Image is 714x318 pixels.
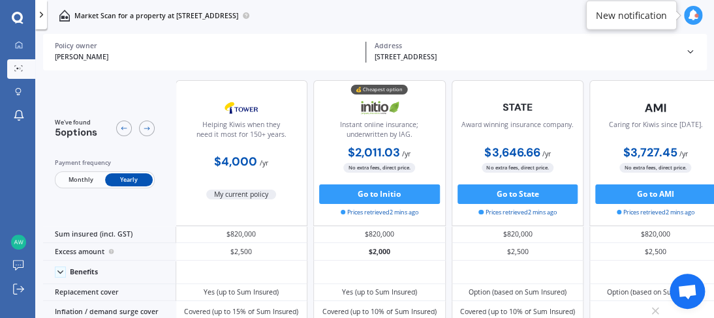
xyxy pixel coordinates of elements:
div: [STREET_ADDRESS] [374,52,677,63]
b: $2,011.03 [348,145,400,160]
div: Payment frequency [55,158,155,167]
div: Yes (up to Sum Insured) [204,287,279,297]
div: Sum insured (incl. GST) [43,226,176,244]
a: Open chat [670,274,705,309]
div: Policy owner [55,42,358,50]
b: $4,000 [214,154,257,169]
img: AMI-text-1.webp [623,96,688,121]
div: [PERSON_NAME] [55,52,358,63]
span: Prices retrieved 2 mins ago [617,208,695,217]
div: Award winning insurance company. [461,120,574,145]
div: Covered (up to 10% of Sum Insured) [460,307,574,317]
div: $2,500 [452,243,584,261]
div: Helping Kiwis when they need it most for 150+ years. [184,120,300,145]
img: Tower.webp [209,96,273,120]
div: $2,500 [176,243,308,261]
div: Benefits [70,268,98,276]
div: Address [374,42,677,50]
img: d4b8f93a43c6d94a3d6b4fc991c7254e [11,235,26,250]
p: Market Scan for a property at [STREET_ADDRESS] [74,11,238,21]
div: 💰 Cheapest option [351,85,408,94]
div: $820,000 [452,226,584,244]
div: Caring for Kiwis since [DATE]. [608,120,702,145]
span: 5 options [55,126,97,139]
div: Covered (up to 15% of Sum Insured) [184,307,298,317]
b: $3,727.45 [623,145,677,160]
div: $820,000 [313,226,446,244]
span: Prices retrieved 2 mins ago [478,208,557,217]
img: home-and-contents.b802091223b8502ef2dd.svg [59,10,70,22]
span: Prices retrieved 2 mins ago [341,208,419,217]
span: My current policy [206,190,276,199]
div: $820,000 [176,226,308,244]
span: / yr [542,149,550,158]
span: / yr [679,149,688,158]
span: No extra fees, direct price. [482,163,553,172]
img: State-text-1.webp [485,96,550,119]
div: $2,000 [313,243,446,261]
div: Covered (up to 10% of Sum Insured) [322,307,437,317]
div: Instant online insurance; underwritten by IAG. [322,120,437,145]
button: Go to Initio [319,184,440,204]
span: / yr [260,158,268,167]
b: $3,646.66 [484,145,540,160]
div: Excess amount [43,243,176,261]
div: Replacement cover [43,284,176,302]
img: Initio.webp [347,96,412,120]
span: / yr [402,149,411,158]
div: Yes (up to Sum Insured) [342,287,417,297]
div: Option (based on Sum Insured) [469,287,567,297]
div: Option (based on Sum Insured) [606,287,704,297]
span: We've found [55,118,97,127]
div: New notification [596,8,667,22]
button: Go to State [458,184,578,204]
span: Monthly [57,173,104,186]
span: No extra fees, direct price. [619,163,691,172]
span: Yearly [105,173,153,186]
span: No extra fees, direct price. [343,163,415,172]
